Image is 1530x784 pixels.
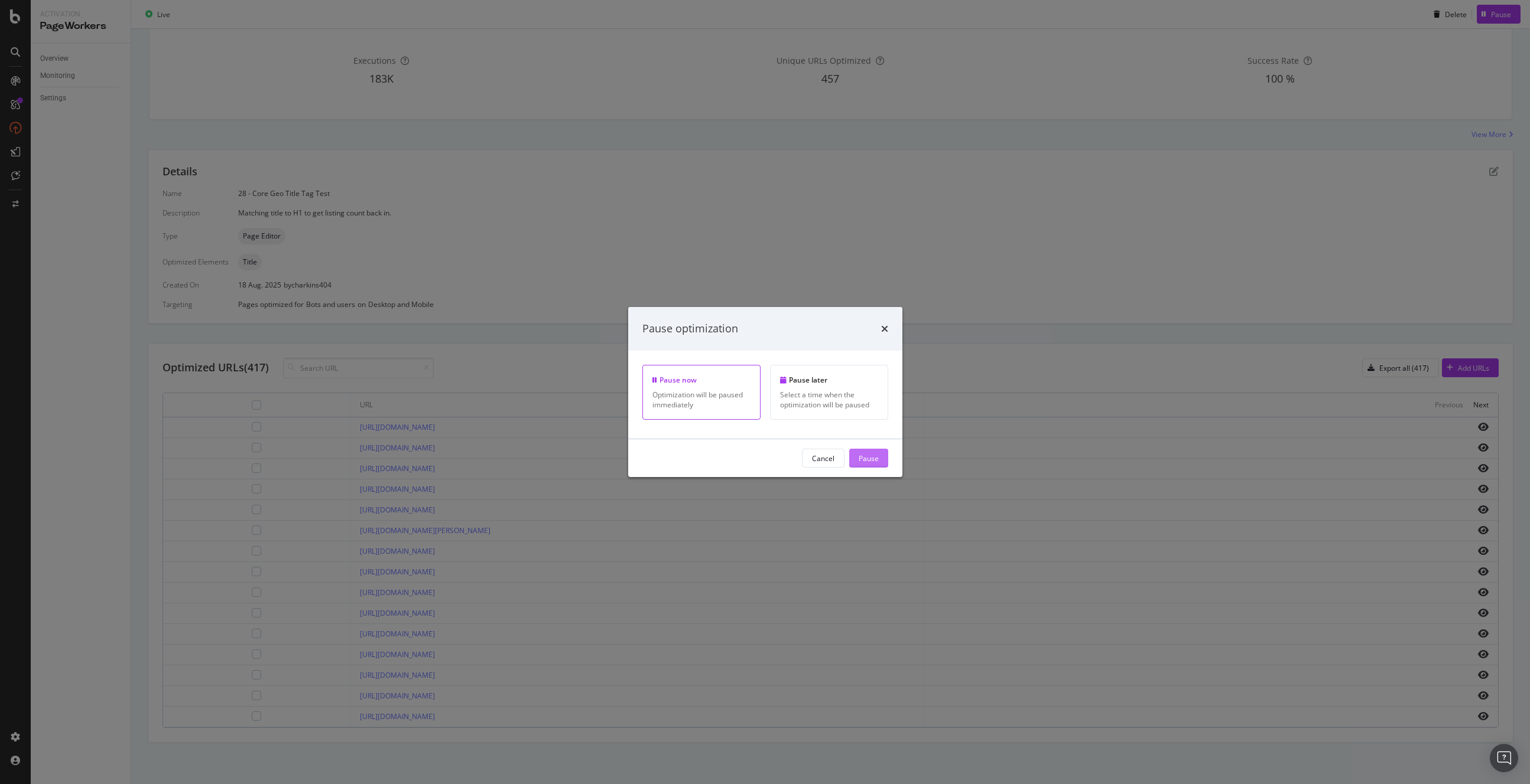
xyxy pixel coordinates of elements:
div: Open Intercom Messenger [1490,744,1518,772]
div: times [881,321,888,337]
div: Pause now [652,375,751,385]
div: modal [628,307,902,477]
button: Cancel [802,449,844,468]
div: Cancel [812,453,834,463]
div: Pause optimization [642,321,738,337]
div: Select a time when the optimization will be paused [780,390,878,410]
div: Pause [859,453,879,463]
div: Pause later [780,375,878,385]
div: Optimization will be paused immediately [652,390,751,410]
button: Pause [849,449,888,468]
